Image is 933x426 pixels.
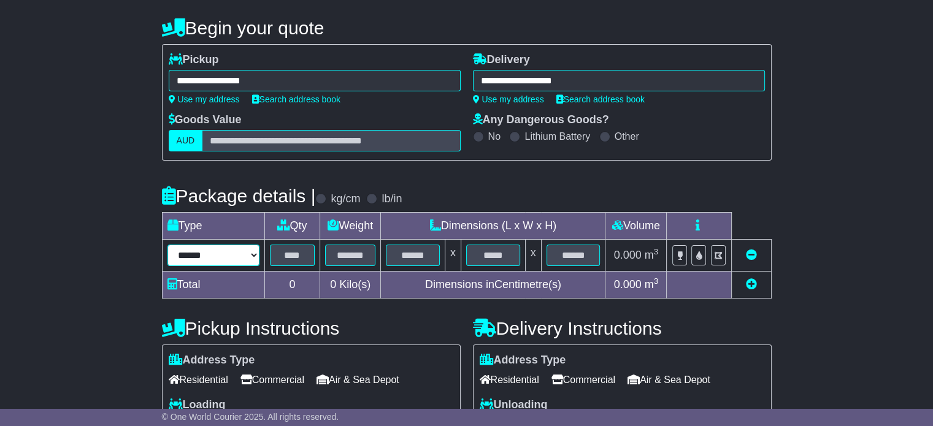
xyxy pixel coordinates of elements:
[169,398,226,412] label: Loading
[320,213,381,240] td: Weight
[473,94,544,104] a: Use my address
[488,131,501,142] label: No
[317,370,399,389] span: Air & Sea Depot
[162,412,339,422] span: © One World Courier 2025. All rights reserved.
[480,370,539,389] span: Residential
[382,192,402,206] label: lb/in
[473,113,609,127] label: Any Dangerous Goods?
[169,130,203,151] label: AUD
[525,240,541,272] td: x
[331,192,360,206] label: kg/cm
[162,272,264,299] td: Total
[162,213,264,240] td: Type
[556,94,645,104] a: Search address book
[480,398,548,412] label: Unloading
[162,18,772,38] h4: Begin your quote
[645,249,659,261] span: m
[551,370,615,389] span: Commercial
[252,94,340,104] a: Search address book
[628,370,710,389] span: Air & Sea Depot
[169,113,242,127] label: Goods Value
[473,318,772,338] h4: Delivery Instructions
[614,278,642,291] span: 0.000
[615,131,639,142] label: Other
[381,213,605,240] td: Dimensions (L x W x H)
[480,354,566,367] label: Address Type
[264,213,320,240] td: Qty
[654,276,659,286] sup: 3
[614,249,642,261] span: 0.000
[169,94,240,104] a: Use my address
[473,53,530,67] label: Delivery
[445,240,461,272] td: x
[645,278,659,291] span: m
[169,370,228,389] span: Residential
[605,213,667,240] td: Volume
[654,247,659,256] sup: 3
[162,186,316,206] h4: Package details |
[330,278,336,291] span: 0
[264,272,320,299] td: 0
[524,131,590,142] label: Lithium Battery
[381,272,605,299] td: Dimensions in Centimetre(s)
[746,249,757,261] a: Remove this item
[169,354,255,367] label: Address Type
[320,272,381,299] td: Kilo(s)
[162,318,461,338] h4: Pickup Instructions
[240,370,304,389] span: Commercial
[746,278,757,291] a: Add new item
[169,53,219,67] label: Pickup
